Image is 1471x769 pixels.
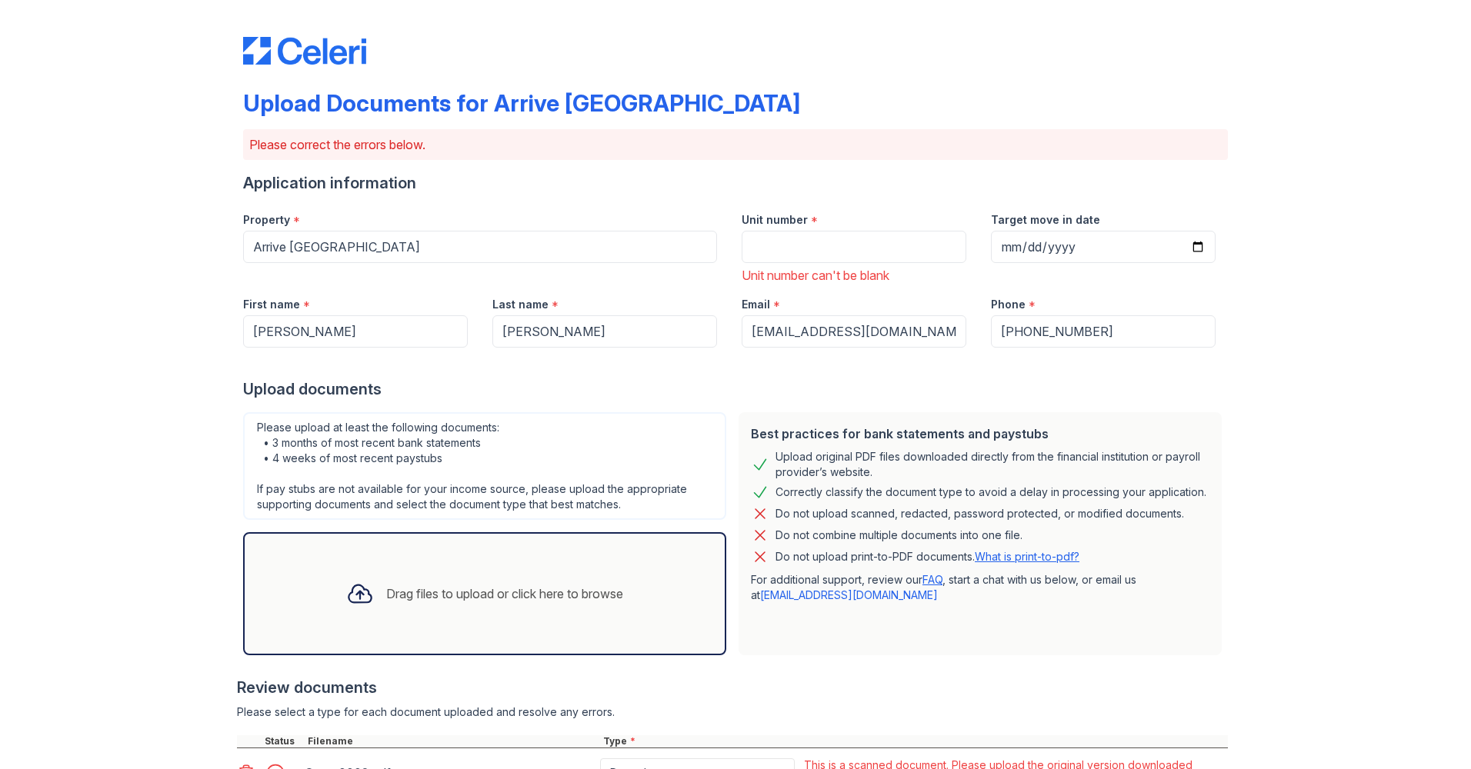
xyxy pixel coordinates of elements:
label: Phone [991,297,1026,312]
p: Do not upload print-to-PDF documents. [776,549,1079,564]
img: CE_Logo_Blue-a8612792a0a2168367f1c8372b55b34899dd931a85d93a1a3d3e32e68fde9ad4.png [243,37,366,65]
label: Target move in date [991,212,1100,228]
label: Unit number [742,212,808,228]
p: Please correct the errors below. [249,135,1222,154]
div: Upload original PDF files downloaded directly from the financial institution or payroll provider’... [776,449,1209,480]
div: Do not upload scanned, redacted, password protected, or modified documents. [776,504,1184,523]
div: Drag files to upload or click here to browse [386,584,623,603]
div: Unit number can't be blank [742,266,966,285]
div: Do not combine multiple documents into one file. [776,526,1022,544]
div: Please upload at least the following documents: • 3 months of most recent bank statements • 4 wee... [243,412,726,520]
div: Review documents [237,677,1228,698]
div: Application information [243,172,1228,194]
div: Status [262,735,305,747]
label: Property [243,212,290,228]
div: Upload documents [243,378,1228,400]
label: First name [243,297,300,312]
label: Last name [492,297,549,312]
div: Please select a type for each document uploaded and resolve any errors. [237,704,1228,720]
div: Correctly classify the document type to avoid a delay in processing your application. [776,483,1206,501]
a: What is print-to-pdf? [975,550,1079,563]
p: For additional support, review our , start a chat with us below, or email us at [751,572,1209,603]
div: Filename [305,735,600,747]
a: [EMAIL_ADDRESS][DOMAIN_NAME] [760,588,938,601]
div: Type [600,735,1228,747]
a: FAQ [922,573,942,586]
div: Best practices for bank statements and paystubs [751,424,1209,443]
div: Upload Documents for Arrive [GEOGRAPHIC_DATA] [243,89,800,117]
label: Email [742,297,770,312]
